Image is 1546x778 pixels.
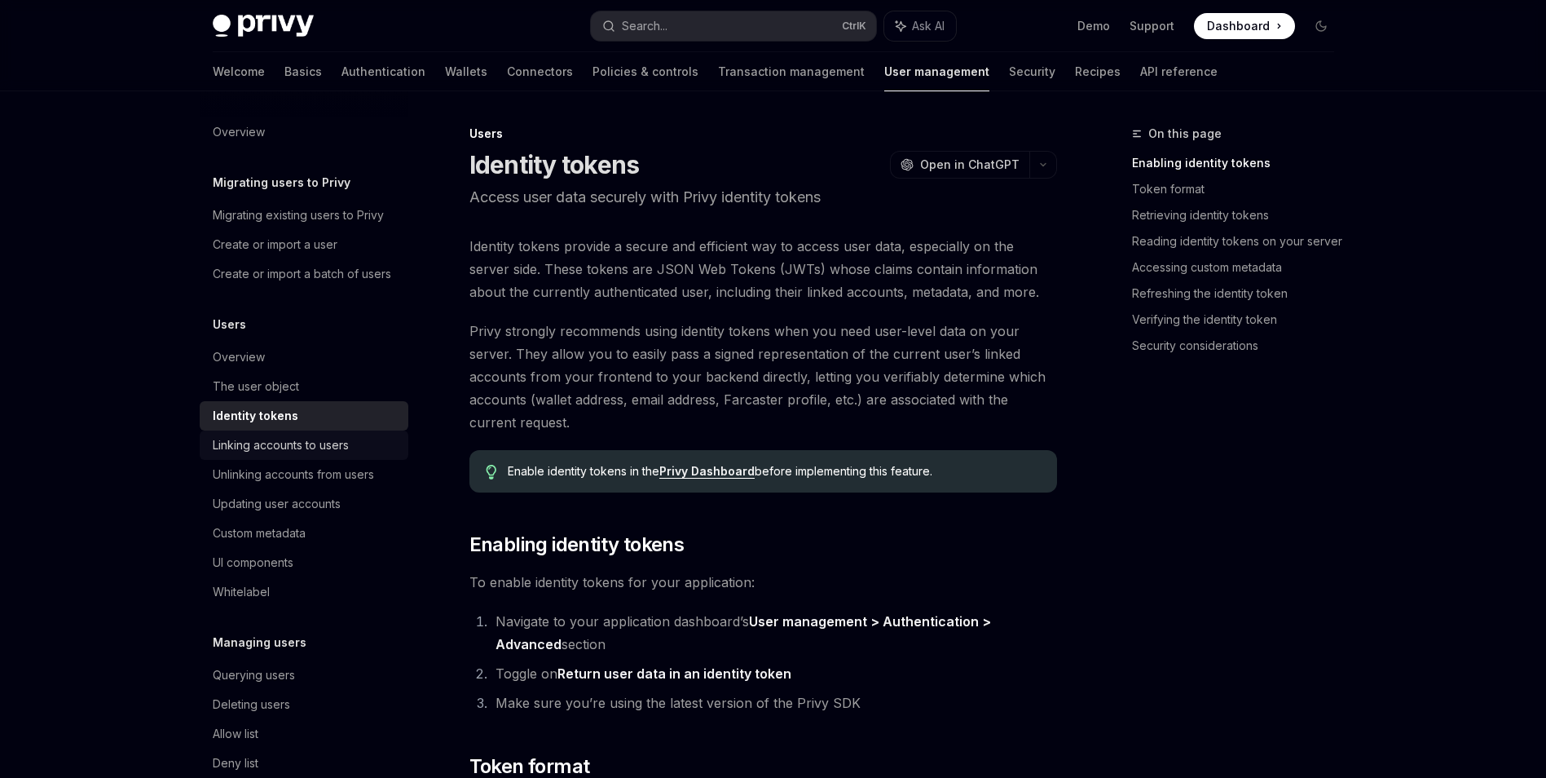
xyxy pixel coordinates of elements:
div: Migrating existing users to Privy [213,206,384,225]
span: Dashboard [1207,18,1270,34]
svg: Tip [486,465,497,480]
div: Users [469,126,1057,142]
div: Search... [622,16,667,36]
h5: Users [213,315,246,334]
a: Transaction management [718,52,865,91]
a: Allow list [200,719,408,749]
div: Updating user accounts [213,494,341,514]
a: User management [884,52,989,91]
a: Welcome [213,52,265,91]
a: Linking accounts to users [200,431,408,460]
p: Access user data securely with Privy identity tokens [469,186,1057,209]
a: Token format [1132,176,1347,202]
div: UI components [213,553,293,572]
span: On this page [1148,124,1222,144]
a: Retrieving identity tokens [1132,202,1347,228]
a: Accessing custom metadata [1132,254,1347,281]
button: Search...CtrlK [591,11,876,41]
h5: Migrating users to Privy [213,173,350,192]
a: Whitelabel [200,577,408,607]
a: Recipes [1075,52,1121,91]
div: The user object [213,377,299,396]
div: Whitelabel [213,582,270,602]
a: Deny list [200,749,408,778]
a: Connectors [507,52,573,91]
div: Custom metadata [213,524,306,543]
a: Reading identity tokens on your server [1132,228,1347,254]
div: Create or import a user [213,235,337,254]
a: Querying users [200,661,408,690]
a: Security considerations [1132,333,1347,359]
a: Policies & controls [592,52,698,91]
a: Privy Dashboard [659,464,755,479]
div: Querying users [213,665,295,685]
a: Support [1130,18,1174,34]
h5: Managing users [213,633,306,652]
a: Verifying the identity token [1132,307,1347,333]
a: Wallets [445,52,487,91]
a: Enabling identity tokens [1132,150,1347,176]
span: To enable identity tokens for your application: [469,571,1057,594]
button: Ask AI [884,11,956,41]
span: Privy strongly recommends using identity tokens when you need user-level data on your server. The... [469,320,1057,434]
a: The user object [200,372,408,401]
a: Create or import a batch of users [200,259,408,289]
a: Dashboard [1194,13,1295,39]
div: Overview [213,122,265,142]
span: Enable identity tokens in the before implementing this feature. [508,463,1040,480]
span: Enabling identity tokens [469,532,685,558]
a: API reference [1140,52,1218,91]
strong: Return user data in an identity token [557,665,791,682]
a: UI components [200,548,408,577]
a: Authentication [341,52,425,91]
li: Make sure you’re using the latest version of the Privy SDK [491,692,1057,714]
a: Unlinking accounts from users [200,460,408,489]
span: Open in ChatGPT [920,157,1020,173]
li: Navigate to your application dashboard’s section [491,610,1057,656]
div: Deleting users [213,695,290,714]
div: Allow list [213,724,258,744]
a: Migrating existing users to Privy [200,201,408,230]
div: Create or import a batch of users [213,264,391,284]
a: Basics [284,52,322,91]
span: Ctrl K [842,20,866,33]
button: Open in ChatGPT [890,151,1029,179]
span: Ask AI [912,18,945,34]
div: Identity tokens [213,406,298,426]
a: Refreshing the identity token [1132,281,1347,307]
div: Deny list [213,754,258,773]
li: Toggle on [491,662,1057,685]
span: Identity tokens provide a secure and efficient way to access user data, especially on the server ... [469,235,1057,303]
a: Custom metadata [200,519,408,548]
button: Toggle dark mode [1308,13,1334,39]
img: dark logo [213,15,314,38]
a: Create or import a user [200,230,408,259]
a: Security [1009,52,1055,91]
h1: Identity tokens [469,150,640,179]
a: Updating user accounts [200,489,408,519]
a: Identity tokens [200,401,408,431]
a: Deleting users [200,690,408,719]
div: Unlinking accounts from users [213,465,374,484]
a: Overview [200,343,408,372]
div: Linking accounts to users [213,435,349,455]
div: Overview [213,347,265,367]
a: Demo [1077,18,1110,34]
a: Overview [200,117,408,147]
